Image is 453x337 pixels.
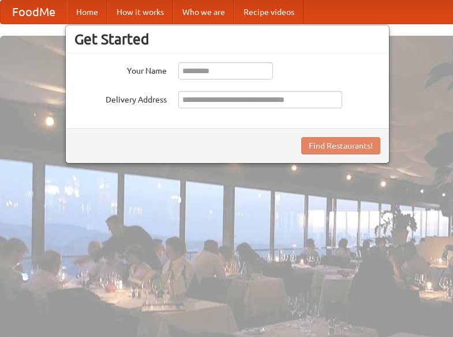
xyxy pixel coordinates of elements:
[74,62,167,77] label: Your Name
[173,1,234,24] a: Who we are
[74,31,380,48] h3: Get Started
[74,91,167,105] label: Delivery Address
[1,1,67,24] a: FoodMe
[234,1,304,24] a: Recipe videos
[67,1,107,24] a: Home
[301,137,380,154] button: Find Restaurants!
[107,1,173,24] a: How it works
